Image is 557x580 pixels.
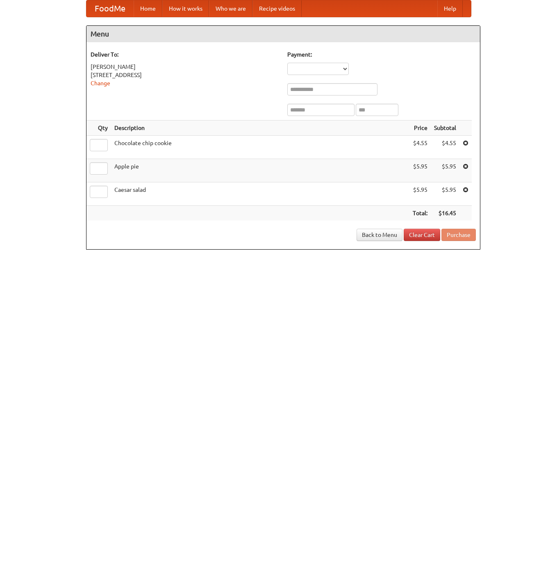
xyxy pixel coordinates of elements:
[441,229,476,241] button: Purchase
[409,136,431,159] td: $4.55
[431,159,459,182] td: $5.95
[252,0,302,17] a: Recipe videos
[111,182,409,206] td: Caesar salad
[91,50,279,59] h5: Deliver To:
[86,121,111,136] th: Qty
[209,0,252,17] a: Who we are
[431,136,459,159] td: $4.55
[409,182,431,206] td: $5.95
[111,136,409,159] td: Chocolate chip cookie
[409,159,431,182] td: $5.95
[86,0,134,17] a: FoodMe
[111,159,409,182] td: Apple pie
[431,206,459,221] th: $16.45
[431,182,459,206] td: $5.95
[91,63,279,71] div: [PERSON_NAME]
[357,229,402,241] a: Back to Menu
[91,71,279,79] div: [STREET_ADDRESS]
[287,50,476,59] h5: Payment:
[111,121,409,136] th: Description
[431,121,459,136] th: Subtotal
[86,26,480,42] h4: Menu
[134,0,162,17] a: Home
[404,229,440,241] a: Clear Cart
[91,80,110,86] a: Change
[437,0,463,17] a: Help
[162,0,209,17] a: How it works
[409,206,431,221] th: Total:
[409,121,431,136] th: Price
